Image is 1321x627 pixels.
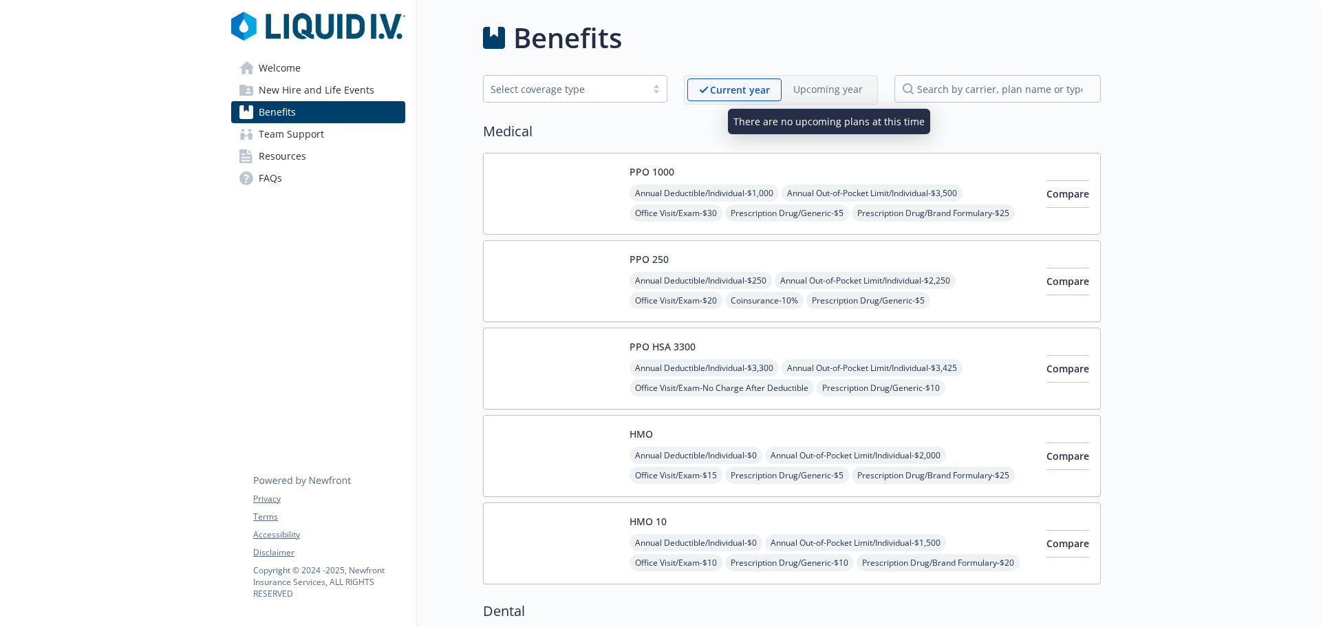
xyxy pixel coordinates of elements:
span: Compare [1046,187,1089,200]
button: HMO 10 [630,514,667,529]
h1: Benefits [513,17,622,59]
span: FAQs [259,167,282,189]
span: Upcoming year [782,78,874,101]
button: Compare [1046,180,1089,208]
span: Benefits [259,101,296,123]
a: Resources [231,145,405,167]
h2: Dental [483,601,1101,621]
span: Prescription Drug/Brand Formulary - $20 [857,554,1020,571]
span: Annual Deductible/Individual - $0 [630,447,762,464]
p: Copyright © 2024 - 2025 , Newfront Insurance Services, ALL RIGHTS RESERVED [253,564,405,599]
a: Welcome [231,57,405,79]
button: PPO 250 [630,252,669,266]
button: Compare [1046,268,1089,295]
img: Kaiser Permanente Insurance Company carrier logo [495,514,619,573]
span: Office Visit/Exam - $20 [630,292,722,309]
span: Annual Out-of-Pocket Limit/Individual - $2,000 [765,447,946,464]
a: Team Support [231,123,405,145]
button: PPO 1000 [630,164,674,179]
span: New Hire and Life Events [259,79,374,101]
span: Prescription Drug/Brand Formulary - $25 [852,467,1015,484]
span: Team Support [259,123,324,145]
p: Upcoming year [793,82,863,96]
img: Anthem Blue Cross carrier logo [495,427,619,485]
span: Compare [1046,275,1089,288]
a: Accessibility [253,529,405,541]
span: Annual Deductible/Individual - $3,300 [630,359,779,376]
h2: Medical [483,121,1101,142]
span: Annual Out-of-Pocket Limit/Individual - $1,500 [765,534,946,551]
img: Anthem Blue Cross carrier logo [495,339,619,398]
span: Prescription Drug/Generic - $5 [725,204,849,222]
span: Annual Out-of-Pocket Limit/Individual - $3,500 [782,184,963,202]
span: Annual Out-of-Pocket Limit/Individual - $3,425 [782,359,963,376]
a: FAQs [231,167,405,189]
span: Office Visit/Exam - $30 [630,204,722,222]
span: Prescription Drug/Generic - $10 [817,379,945,396]
span: Compare [1046,537,1089,550]
div: Select coverage type [491,82,639,96]
img: Anthem Blue Cross carrier logo [495,252,619,310]
span: Coinsurance - 10% [725,292,804,309]
span: Resources [259,145,306,167]
img: Anthem Blue Cross carrier logo [495,164,619,223]
span: Compare [1046,362,1089,375]
button: Compare [1046,443,1089,470]
span: Prescription Drug/Generic - $10 [725,554,854,571]
button: Compare [1046,530,1089,557]
span: Annual Out-of-Pocket Limit/Individual - $2,250 [775,272,956,289]
a: New Hire and Life Events [231,79,405,101]
button: PPO HSA 3300 [630,339,696,354]
button: HMO [630,427,653,441]
span: Annual Deductible/Individual - $1,000 [630,184,779,202]
span: Office Visit/Exam - No Charge After Deductible [630,379,814,396]
span: Prescription Drug/Generic - $5 [806,292,930,309]
a: Privacy [253,493,405,505]
input: search by carrier, plan name or type [894,75,1101,103]
a: Terms [253,511,405,523]
span: Compare [1046,449,1089,463]
span: Welcome [259,57,301,79]
span: Office Visit/Exam - $10 [630,554,722,571]
span: Prescription Drug/Brand Formulary - $25 [852,204,1015,222]
span: Office Visit/Exam - $15 [630,467,722,484]
button: Compare [1046,355,1089,383]
a: Disclaimer [253,546,405,559]
span: Annual Deductible/Individual - $0 [630,534,762,551]
p: Current year [710,83,770,97]
span: Annual Deductible/Individual - $250 [630,272,772,289]
span: Prescription Drug/Generic - $5 [725,467,849,484]
a: Benefits [231,101,405,123]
